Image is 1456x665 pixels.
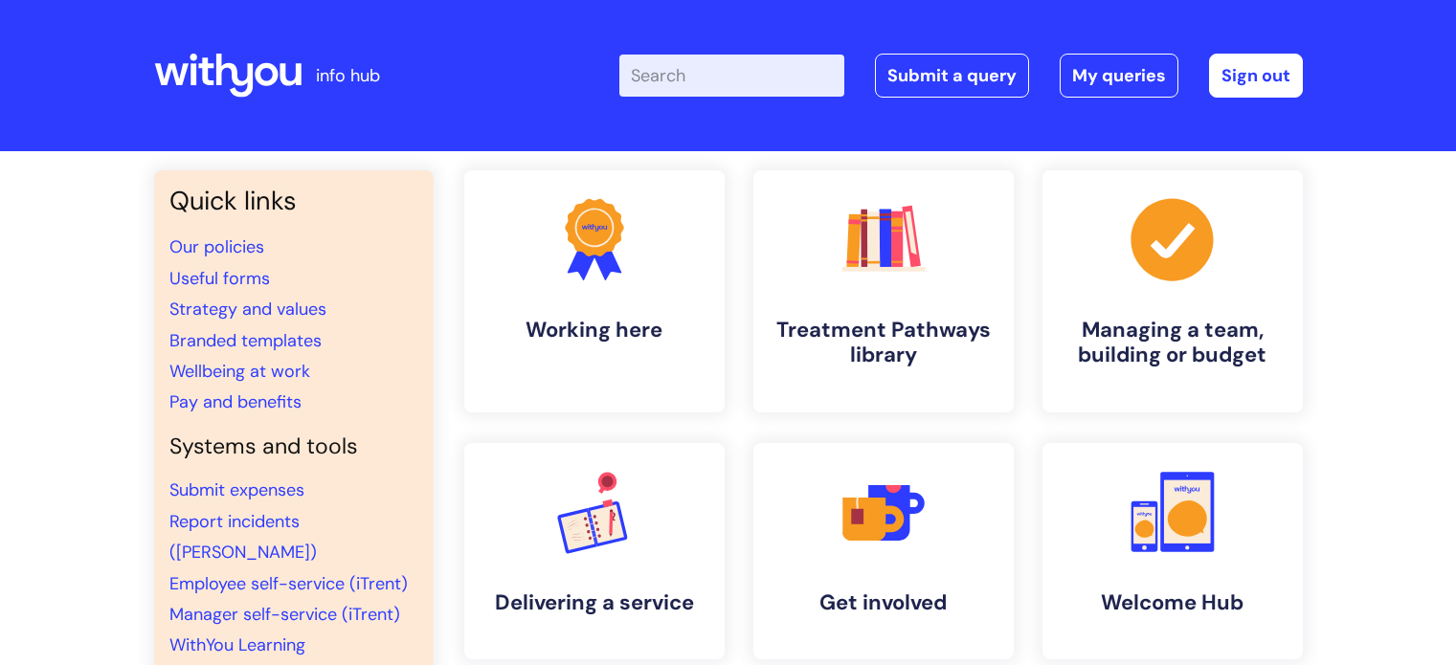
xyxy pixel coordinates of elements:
p: info hub [316,60,380,91]
a: Sign out [1209,54,1303,98]
a: Employee self-service (iTrent) [169,572,408,595]
a: Managing a team, building or budget [1042,170,1303,412]
h4: Delivering a service [480,590,709,615]
div: | - [619,54,1303,98]
a: My queries [1060,54,1178,98]
a: Welcome Hub [1042,443,1303,659]
a: Wellbeing at work [169,360,310,383]
a: Our policies [169,235,264,258]
a: Delivering a service [464,443,725,659]
a: Submit a query [875,54,1029,98]
h4: Systems and tools [169,433,418,460]
input: Search [619,55,844,97]
h4: Working here [480,318,709,343]
h3: Quick links [169,186,418,216]
a: WithYou Learning [169,633,305,656]
a: Submit expenses [169,478,304,501]
h4: Welcome Hub [1058,590,1288,615]
a: Branded templates [169,329,322,352]
a: Useful forms [169,267,270,290]
a: Strategy and values [169,298,326,321]
a: Working here [464,170,725,412]
a: Report incidents ([PERSON_NAME]) [169,510,317,564]
a: Get involved [753,443,1014,659]
a: Treatment Pathways library [753,170,1014,412]
h4: Treatment Pathways library [769,318,998,368]
a: Pay and benefits [169,390,302,413]
a: Manager self-service (iTrent) [169,603,400,626]
h4: Managing a team, building or budget [1058,318,1288,368]
h4: Get involved [769,590,998,615]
